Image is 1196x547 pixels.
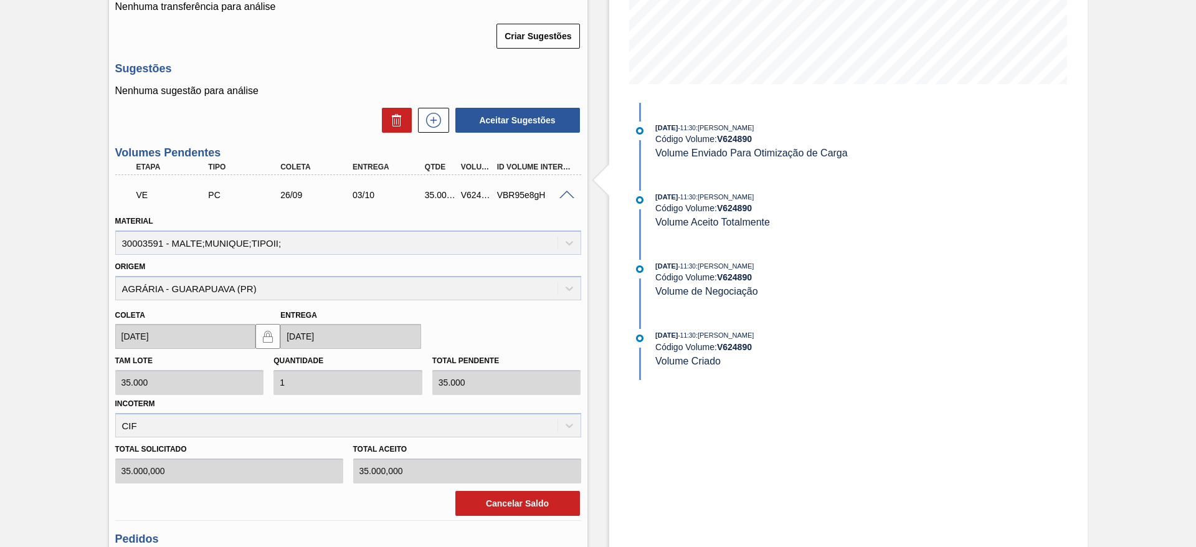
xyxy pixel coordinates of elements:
span: : [PERSON_NAME] [696,262,754,270]
img: atual [636,265,643,273]
label: Total pendente [432,356,499,365]
div: 26/09/2025 [277,190,358,200]
label: Origem [115,262,146,271]
strong: V 624890 [717,203,752,213]
img: atual [636,127,643,135]
h3: Volumes Pendentes [115,146,581,159]
div: Código Volume: [655,203,951,213]
button: locked [255,324,280,349]
span: - 11:30 [678,263,696,270]
p: Nenhuma sugestão para análise [115,85,581,97]
div: Volume Portal [458,163,495,171]
div: Excluir Sugestões [376,108,412,133]
label: Total Aceito [353,440,581,459]
label: Tam lote [115,356,153,365]
span: - 11:30 [678,194,696,201]
p: Nenhuma transferência para análise [115,1,581,12]
div: Pedido de Compra [205,190,286,200]
div: Código Volume: [655,134,951,144]
div: Criar Sugestões [498,22,581,50]
div: Nova sugestão [412,108,449,133]
button: Aceitar Sugestões [455,108,580,133]
span: : [PERSON_NAME] [696,331,754,339]
span: [DATE] [655,193,678,201]
img: atual [636,196,643,204]
img: locked [260,329,275,344]
div: Código Volume: [655,272,951,282]
p: VE [136,190,211,200]
strong: V 624890 [717,134,752,144]
span: : [PERSON_NAME] [696,193,754,201]
div: Qtde [422,163,459,171]
div: 03/10/2025 [349,190,430,200]
div: Entrega [349,163,430,171]
div: Id Volume Interno [494,163,575,171]
label: Coleta [115,311,145,320]
span: : [PERSON_NAME] [696,124,754,131]
strong: V 624890 [717,342,752,352]
span: - 11:30 [678,125,696,131]
label: Entrega [280,311,317,320]
label: Total Solicitado [115,440,343,459]
input: dd/mm/yyyy [280,324,421,349]
label: Incoterm [115,399,155,408]
span: Volume Criado [655,356,721,366]
h3: Pedidos [115,533,581,546]
div: Código Volume: [655,342,951,352]
div: Etapa [133,163,214,171]
span: [DATE] [655,262,678,270]
strong: V 624890 [717,272,752,282]
div: Aceitar Sugestões [449,107,581,134]
label: Material [115,217,153,226]
span: [DATE] [655,124,678,131]
button: Criar Sugestões [496,24,579,49]
span: Volume de Negociação [655,286,758,297]
span: [DATE] [655,331,678,339]
img: atual [636,335,643,342]
h3: Sugestões [115,62,581,75]
span: - 11:30 [678,332,696,339]
div: V624890 [458,190,495,200]
span: Volume Enviado Para Otimização de Carga [655,148,848,158]
div: Coleta [277,163,358,171]
div: VBR95e8gH [494,190,575,200]
span: Volume Aceito Totalmente [655,217,770,227]
label: Quantidade [273,356,323,365]
div: 35.000,000 [422,190,459,200]
button: Cancelar Saldo [455,491,580,516]
div: Tipo [205,163,286,171]
div: Volume Enviado para Transporte [133,181,214,209]
input: dd/mm/yyyy [115,324,256,349]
